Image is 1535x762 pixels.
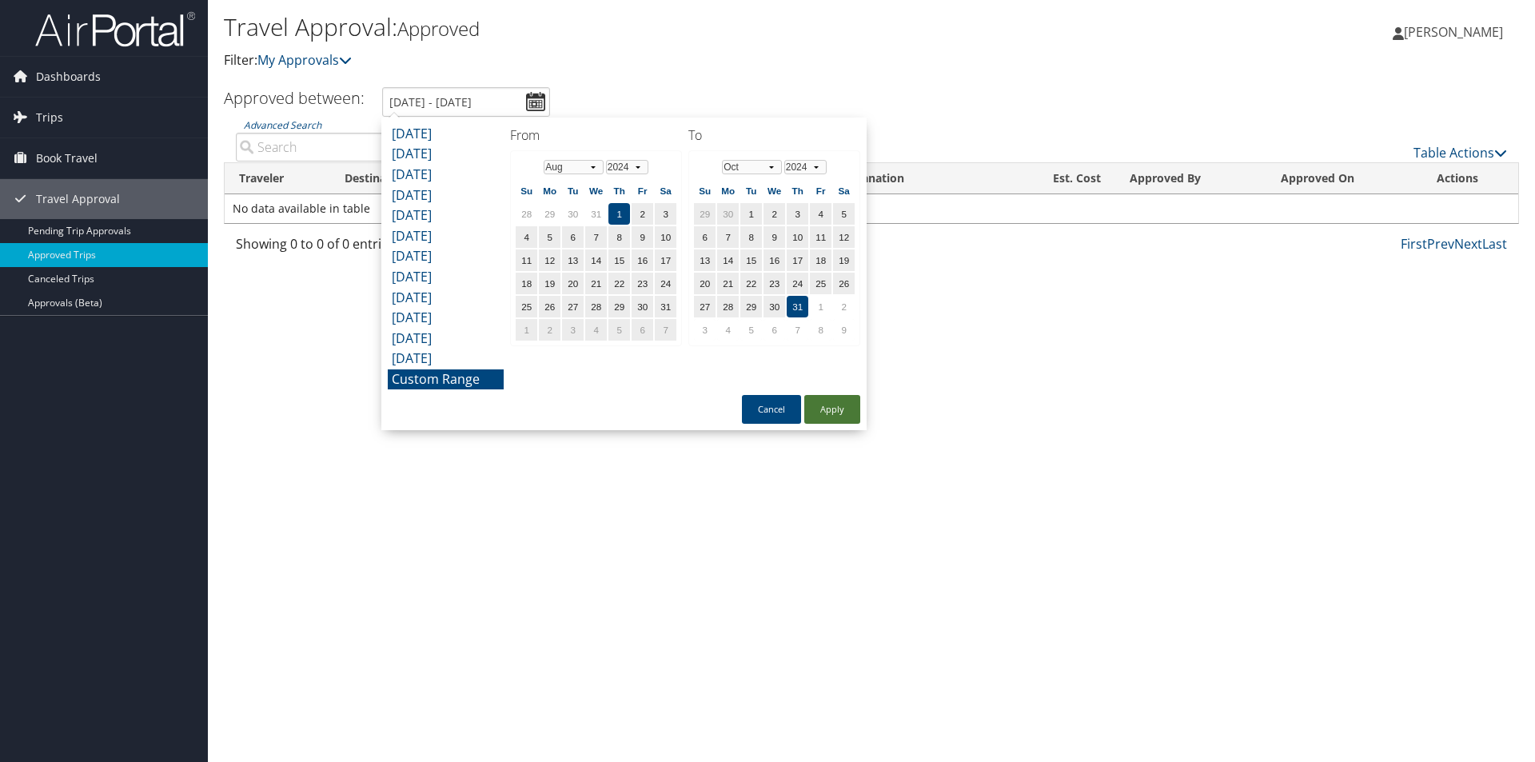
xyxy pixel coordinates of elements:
[787,273,808,294] td: 24
[632,226,653,248] td: 9
[833,319,855,341] td: 9
[388,246,504,267] li: [DATE]
[810,180,831,201] th: Fr
[224,10,1087,44] h1: Travel Approval:
[740,296,762,317] td: 29
[1266,163,1421,194] th: Approved On: activate to sort column ascending
[717,203,739,225] td: 30
[717,273,739,294] td: 21
[833,273,855,294] td: 26
[608,273,630,294] td: 22
[810,319,831,341] td: 8
[764,319,785,341] td: 6
[36,98,63,138] span: Trips
[787,296,808,317] td: 31
[608,296,630,317] td: 29
[388,329,504,349] li: [DATE]
[1393,8,1519,56] a: [PERSON_NAME]
[632,273,653,294] td: 23
[804,395,860,424] button: Apply
[694,180,716,201] th: Su
[539,226,560,248] td: 5
[36,138,98,178] span: Book Travel
[1008,163,1115,194] th: Est. Cost: activate to sort column ascending
[694,319,716,341] td: 3
[782,163,1008,194] th: Details/Explanation
[833,249,855,271] td: 19
[655,226,676,248] td: 10
[694,226,716,248] td: 6
[35,10,195,48] img: airportal-logo.png
[330,163,472,194] th: Destination: activate to sort column ascending
[655,180,676,201] th: Sa
[510,126,682,144] h4: From
[655,273,676,294] td: 24
[388,288,504,309] li: [DATE]
[694,273,716,294] td: 20
[562,319,584,341] td: 3
[742,395,801,424] button: Cancel
[764,180,785,201] th: We
[585,180,607,201] th: We
[787,249,808,271] td: 17
[562,226,584,248] td: 6
[632,249,653,271] td: 16
[388,369,504,390] li: Custom Range
[585,319,607,341] td: 4
[1401,235,1427,253] a: First
[225,194,1518,223] td: No data available in table
[1427,235,1454,253] a: Prev
[236,234,536,261] div: Showing 0 to 0 of 0 entries
[388,124,504,145] li: [DATE]
[655,203,676,225] td: 3
[388,349,504,369] li: [DATE]
[717,296,739,317] td: 28
[655,296,676,317] td: 31
[810,226,831,248] td: 11
[764,226,785,248] td: 9
[388,226,504,247] li: [DATE]
[740,203,762,225] td: 1
[717,249,739,271] td: 14
[833,203,855,225] td: 5
[36,57,101,97] span: Dashboards
[608,203,630,225] td: 1
[764,296,785,317] td: 30
[764,273,785,294] td: 23
[833,226,855,248] td: 12
[562,249,584,271] td: 13
[608,319,630,341] td: 5
[688,126,860,144] h4: To
[382,87,550,117] input: [DATE] - [DATE]
[632,296,653,317] td: 30
[516,203,537,225] td: 28
[257,51,352,69] a: My Approvals
[632,203,653,225] td: 2
[224,87,365,109] h3: Approved between:
[608,249,630,271] td: 15
[36,179,120,219] span: Travel Approval
[833,296,855,317] td: 2
[694,296,716,317] td: 27
[632,180,653,201] th: Fr
[388,267,504,288] li: [DATE]
[740,180,762,201] th: Tu
[787,319,808,341] td: 7
[516,180,537,201] th: Su
[740,226,762,248] td: 8
[562,273,584,294] td: 20
[516,319,537,341] td: 1
[740,273,762,294] td: 22
[694,203,716,225] td: 29
[810,273,831,294] td: 25
[764,203,785,225] td: 2
[787,180,808,201] th: Th
[717,226,739,248] td: 7
[787,226,808,248] td: 10
[539,180,560,201] th: Mo
[810,296,831,317] td: 1
[740,249,762,271] td: 15
[787,203,808,225] td: 3
[516,273,537,294] td: 18
[562,296,584,317] td: 27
